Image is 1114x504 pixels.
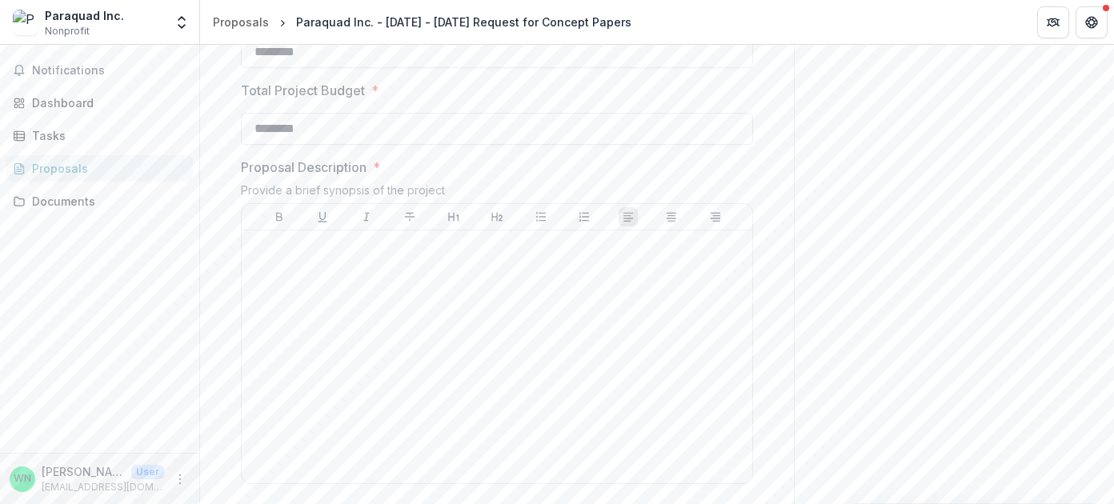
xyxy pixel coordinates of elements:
button: Bold [270,207,289,226]
p: [EMAIL_ADDRESS][DOMAIN_NAME] [42,480,164,494]
a: Dashboard [6,90,193,116]
div: Paraquad Inc. - [DATE] - [DATE] Request for Concept Papers [296,14,631,30]
button: Heading 1 [444,207,463,226]
a: Proposals [6,155,193,182]
button: More [170,470,190,489]
span: Nonprofit [45,24,90,38]
p: [PERSON_NAME] [42,463,125,480]
div: Provide a brief synopsis of the project [241,183,753,203]
button: Bullet List [531,207,551,226]
div: Proposals [213,14,269,30]
button: Open entity switcher [170,6,193,38]
button: Strike [400,207,419,226]
div: Dashboard [32,94,180,111]
button: Align Left [619,207,638,226]
button: Align Center [662,207,681,226]
a: Proposals [206,10,275,34]
nav: breadcrumb [206,10,638,34]
div: Documents [32,193,180,210]
div: Proposals [32,160,180,177]
button: Heading 2 [487,207,507,226]
a: Documents [6,188,193,214]
p: Total Project Budget [241,81,365,100]
span: Notifications [32,64,186,78]
div: Wendi Neckameyer [14,474,31,484]
button: Get Help [1076,6,1108,38]
button: Italicize [357,207,376,226]
button: Ordered List [575,207,594,226]
div: Paraquad Inc. [45,7,124,24]
p: Proposal Description [241,158,367,177]
button: Partners [1037,6,1069,38]
div: Tasks [32,127,180,144]
button: Notifications [6,58,193,83]
a: Tasks [6,122,193,149]
img: Paraquad Inc. [13,10,38,35]
p: User [131,465,164,479]
button: Underline [313,207,332,226]
button: Align Right [706,207,725,226]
